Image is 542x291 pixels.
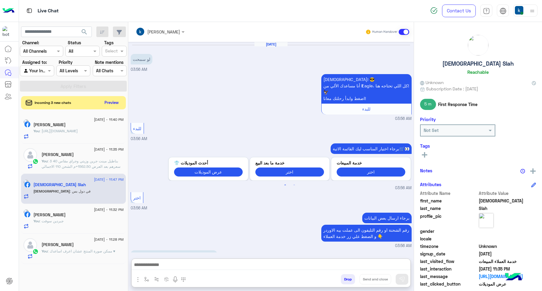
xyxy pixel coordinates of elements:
[42,242,74,247] h5: Adriano Ahmed
[24,121,30,127] img: Facebook
[500,8,506,14] img: tab
[479,228,536,234] span: null
[39,129,78,133] span: https://eagle.com.eg/
[254,42,288,46] h6: [DATE]
[152,274,162,284] button: Trigger scenario
[174,167,243,176] button: عرض الموديلات
[48,249,115,253] span: ممكن صورة المنتج عشان اعرف اساعدك ♥
[442,5,476,17] a: Contact Us
[131,136,147,141] span: 03:56 AM
[420,266,478,272] span: last_interaction
[94,237,123,242] span: [DATE] - 11:28 PM
[420,198,478,204] span: first_name
[479,258,536,264] span: خدمة العملاء المبيعات
[42,159,48,163] span: You
[515,6,523,14] img: userImage
[420,190,478,196] span: Attribute Name
[94,177,123,182] span: [DATE] - 11:47 PM
[102,98,121,107] button: Preview
[479,198,536,204] span: Islam
[22,39,39,46] label: Channel:
[479,281,536,287] span: عرض الموديلات
[331,143,412,154] p: 2/9/2025, 3:56 AM
[38,7,59,15] p: Live Chat
[255,167,324,176] button: اختر
[33,219,39,223] span: You
[479,251,536,257] span: 2025-03-11T23:25:05.119Z
[70,189,91,193] span: في دول بس
[181,277,186,282] img: make a call
[255,160,324,166] p: خدمة ما بعد البيع
[372,30,397,34] small: Human Handover
[172,276,179,283] img: send voice note
[20,81,127,92] button: Apply Filters
[23,180,29,185] img: picture
[528,7,536,15] img: profile
[337,160,405,166] p: خدمة المبيعات
[395,116,412,122] span: 03:56 AM
[399,276,405,282] img: send message
[33,249,39,255] img: WhatsApp
[23,119,29,125] img: picture
[420,99,436,110] span: 5 m
[291,182,297,188] button: 2 of 2
[104,39,114,46] label: Tags
[467,69,489,75] h6: Reachable
[520,169,525,174] img: notes
[131,250,217,261] p: 2/9/2025, 3:56 AM
[94,207,123,212] span: [DATE] - 11:32 PM
[362,106,370,111] span: للبدء
[2,26,13,37] img: 713415422032625
[23,209,29,215] img: picture
[142,274,152,284] button: select flow
[479,236,536,242] span: null
[420,79,444,86] span: Unknown
[420,168,432,173] h6: Notes
[282,182,288,188] button: 1 of 2
[26,7,33,14] img: tab
[420,228,478,234] span: gender
[468,35,488,55] img: picture
[94,147,123,152] span: [DATE] - 11:35 PM
[362,213,412,223] p: 2/9/2025, 3:56 AM
[420,243,478,249] span: timezone
[144,277,149,282] img: select flow
[479,213,494,228] img: picture
[341,274,355,284] button: Drop
[42,159,120,174] span: 3 بناطيل مينت جرين وزيتي وجراي مقاس 40 سعرهم بعد العرض 1562.50+م الشحن 110 الاجمالي 1672.50 رقم ا...
[33,129,39,133] span: You
[33,122,66,127] h5: Mohamed Sayed
[2,5,14,17] img: Logo
[420,251,478,257] span: signup_date
[420,205,478,211] span: last_name
[420,258,478,264] span: last_visited_flow
[94,117,123,122] span: [DATE] - 11:40 PM
[337,167,405,176] button: اختر
[162,274,172,284] button: create order
[42,249,48,253] span: You
[479,266,536,272] span: 2025-09-07T20:35:06.712Z
[420,143,536,149] h6: Tags
[33,189,70,193] span: [DEMOGRAPHIC_DATA]
[33,212,66,217] h5: Ahmed Mohmed
[420,273,478,280] span: last_message
[321,74,412,104] p: 2/9/2025, 3:56 AM
[164,277,169,282] img: create order
[479,273,536,280] a: [URL][DOMAIN_NAME]
[23,148,37,162] img: defaultAdmin.png
[174,160,243,166] p: أحدث الموديلات 👕
[81,28,88,36] span: search
[23,238,37,252] img: defaultAdmin.png
[39,219,64,223] span: جبردين سوفت
[426,86,478,92] span: Subscription Date : [DATE]
[22,59,47,65] label: Assigned to:
[95,59,123,65] label: Note mentions
[134,276,142,283] img: send attachment
[420,236,478,242] span: locale
[395,243,412,249] span: 03:56 AM
[131,67,147,72] span: 03:56 AM
[133,195,141,200] span: اختر
[131,206,147,210] span: 03:56 AM
[68,39,81,46] label: Status
[35,100,71,105] span: Incoming 3 new chats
